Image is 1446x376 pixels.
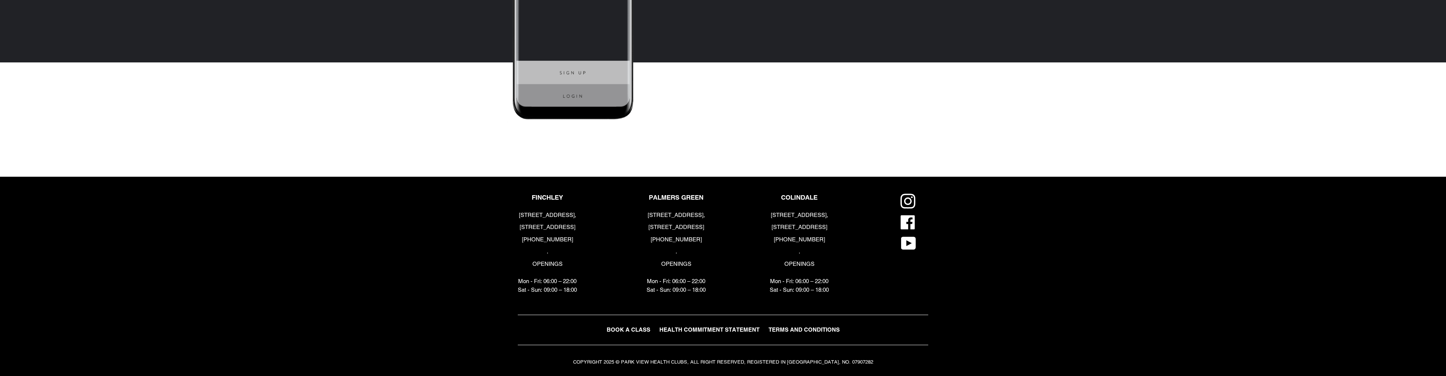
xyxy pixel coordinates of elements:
[770,235,829,244] p: [PHONE_NUMBER]
[647,194,706,201] p: PALMERS GREEN
[647,260,706,268] p: OPENINGS
[518,260,577,268] p: OPENINGS
[769,326,840,333] span: TERMS AND CONDITIONS
[765,324,843,335] a: TERMS AND CONDITIONS
[770,223,829,232] p: [STREET_ADDRESS]
[518,247,577,256] p: .
[770,247,829,256] p: .
[518,277,577,294] p: Mon - Fri: 06:00 – 22:00 Sat - Sun: 09:00 – 18:00
[573,359,873,365] small: COPYRIGHT 2025 © PARK VIEW HEALTH CLUBS, ALL RIGHT RESERVED, REGISTERED IN [GEOGRAPHIC_DATA], NO....
[518,211,577,220] p: [STREET_ADDRESS],
[770,260,829,268] p: OPENINGS
[603,324,654,335] a: BOOK A CLASS
[647,235,706,244] p: [PHONE_NUMBER]
[770,194,829,201] p: COLINDALE
[770,211,829,220] p: [STREET_ADDRESS],
[607,326,650,333] span: BOOK A CLASS
[518,223,577,232] p: [STREET_ADDRESS]
[518,194,577,201] p: FINCHLEY
[659,326,760,333] span: HEALTH COMMITMENT STATEMENT
[656,324,763,335] a: HEALTH COMMITMENT STATEMENT
[647,247,706,256] p: .
[647,277,706,294] p: Mon - Fri: 06:00 – 22:00 Sat - Sun: 09:00 – 18:00
[518,235,577,244] p: [PHONE_NUMBER]
[647,211,706,220] p: [STREET_ADDRESS],
[770,277,829,294] p: Mon - Fri: 06:00 – 22:00 Sat - Sun: 09:00 – 18:00
[647,223,706,232] p: [STREET_ADDRESS]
